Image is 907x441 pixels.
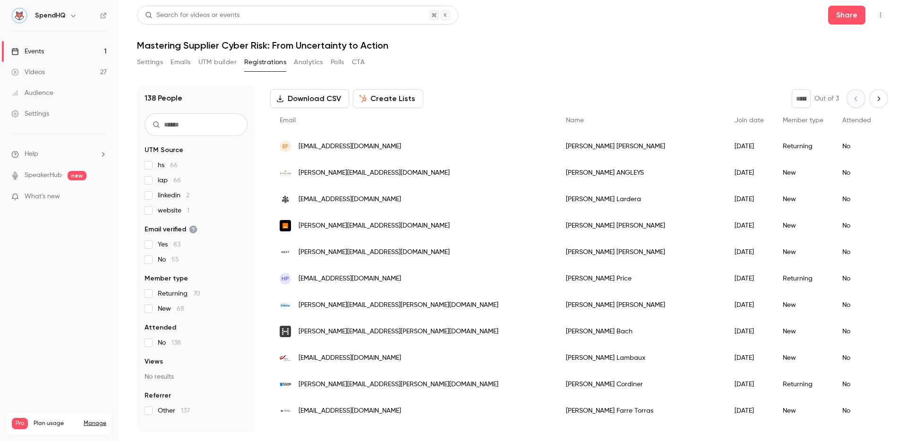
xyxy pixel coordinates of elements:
[773,318,833,345] div: New
[145,357,163,366] span: Views
[773,265,833,292] div: Returning
[270,89,349,108] button: Download CSV
[11,88,53,98] div: Audience
[145,274,188,283] span: Member type
[158,176,181,185] span: iap
[869,89,888,108] button: Next page
[556,398,725,424] div: [PERSON_NAME] Farre Torras
[299,274,401,284] span: [EMAIL_ADDRESS][DOMAIN_NAME]
[299,247,450,257] span: [PERSON_NAME][EMAIL_ADDRESS][DOMAIN_NAME]
[725,265,773,292] div: [DATE]
[331,55,344,70] button: Polls
[137,55,163,70] button: Settings
[137,40,888,51] h1: Mastering Supplier Cyber Risk: From Uncertainty to Action
[299,142,401,152] span: [EMAIL_ADDRESS][DOMAIN_NAME]
[12,8,27,23] img: SpendHQ
[282,274,289,283] span: HP
[25,170,62,180] a: SpeakerHub
[158,206,189,215] span: website
[556,133,725,160] div: [PERSON_NAME] [PERSON_NAME]
[145,225,197,234] span: Email verified
[25,149,38,159] span: Help
[833,239,881,265] div: No
[34,420,78,427] span: Plan usage
[299,406,401,416] span: [EMAIL_ADDRESS][DOMAIN_NAME]
[11,109,49,119] div: Settings
[773,371,833,398] div: Returning
[352,55,365,70] button: CTA
[814,94,839,103] p: Out of 3
[158,289,200,298] span: Returning
[833,292,881,318] div: No
[280,352,291,364] img: bpost.be
[773,133,833,160] div: Returning
[556,371,725,398] div: [PERSON_NAME] Cordiner
[725,292,773,318] div: [DATE]
[158,304,184,314] span: New
[556,345,725,371] div: [PERSON_NAME] Lambaux
[145,372,248,382] p: No results
[181,407,190,414] span: 137
[11,68,45,77] div: Videos
[244,55,286,70] button: Registrations
[280,167,291,178] img: atalianworld.com
[725,398,773,424] div: [DATE]
[833,265,881,292] div: No
[299,353,401,363] span: [EMAIL_ADDRESS][DOMAIN_NAME]
[299,195,401,204] span: [EMAIL_ADDRESS][DOMAIN_NAME]
[556,186,725,212] div: [PERSON_NAME] Lardera
[280,299,291,311] img: davita.com
[773,160,833,186] div: New
[556,265,725,292] div: [PERSON_NAME] Price
[11,47,44,56] div: Events
[833,318,881,345] div: No
[11,149,107,159] li: help-dropdown-opener
[833,212,881,239] div: No
[833,398,881,424] div: No
[12,418,28,429] span: Pro
[725,345,773,371] div: [DATE]
[353,89,423,108] button: Create Lists
[833,160,881,186] div: No
[171,339,181,346] span: 138
[68,171,86,180] span: new
[725,160,773,186] div: [DATE]
[566,117,584,124] span: Name
[171,55,190,70] button: Emails
[725,133,773,160] div: [DATE]
[25,192,60,202] span: What's new
[186,192,189,199] span: 2
[773,239,833,265] div: New
[158,191,189,200] span: linkedin
[35,11,66,20] h6: SpendHQ
[145,10,240,20] div: Search for videos or events
[299,300,498,310] span: [PERSON_NAME][EMAIL_ADDRESS][PERSON_NAME][DOMAIN_NAME]
[773,345,833,371] div: New
[280,405,291,416] img: puig.com
[158,255,179,264] span: No
[145,145,183,155] span: UTM Source
[773,398,833,424] div: New
[299,380,498,390] span: [PERSON_NAME][EMAIL_ADDRESS][PERSON_NAME][DOMAIN_NAME]
[171,256,179,263] span: 55
[833,371,881,398] div: No
[158,406,190,416] span: Other
[773,212,833,239] div: New
[187,207,189,214] span: 1
[556,212,725,239] div: [PERSON_NAME] [PERSON_NAME]
[725,186,773,212] div: [DATE]
[177,305,184,312] span: 68
[280,326,291,337] img: hexatronic.com
[556,239,725,265] div: [PERSON_NAME] [PERSON_NAME]
[725,371,773,398] div: [DATE]
[158,161,178,170] span: hs
[145,323,176,332] span: Attended
[833,186,881,212] div: No
[280,382,291,387] img: aegon.co.uk
[773,186,833,212] div: New
[193,290,200,297] span: 70
[299,168,450,178] span: [PERSON_NAME][EMAIL_ADDRESS][DOMAIN_NAME]
[725,318,773,345] div: [DATE]
[282,142,288,151] span: EF
[145,391,171,400] span: Referrer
